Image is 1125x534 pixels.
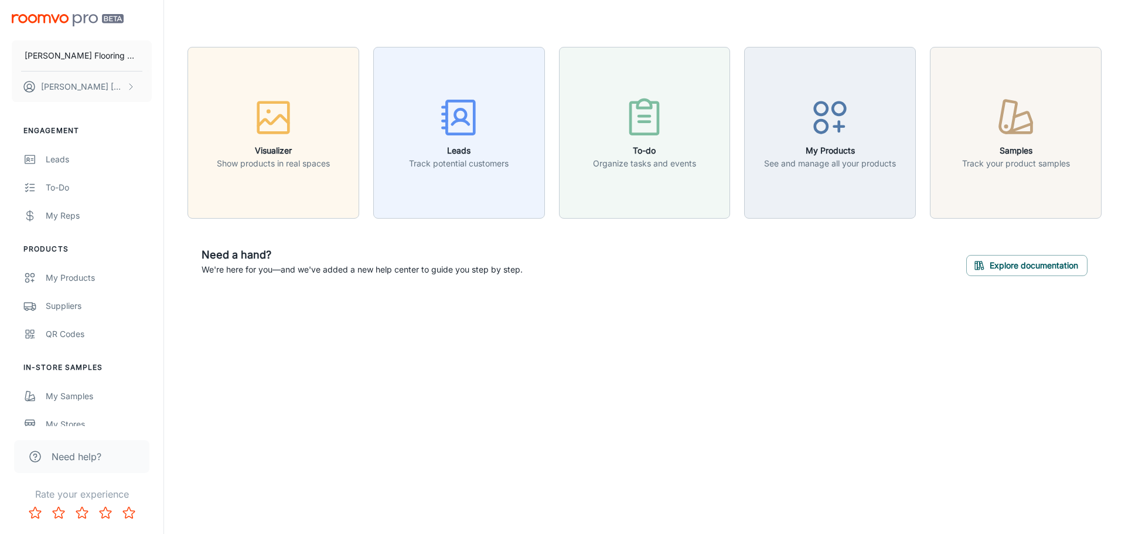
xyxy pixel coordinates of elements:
p: We're here for you—and we've added a new help center to guide you step by step. [202,263,523,276]
p: [PERSON_NAME] [PERSON_NAME] [41,80,124,93]
a: SamplesTrack your product samples [930,126,1102,138]
button: My ProductsSee and manage all your products [744,47,916,219]
p: Track your product samples [962,157,1070,170]
div: QR Codes [46,328,152,341]
a: Explore documentation [966,259,1087,270]
h6: My Products [764,144,896,157]
button: To-doOrganize tasks and events [559,47,731,219]
p: [PERSON_NAME] Flooring Center [25,49,139,62]
div: My Products [46,271,152,284]
button: Explore documentation [966,255,1087,276]
button: LeadsTrack potential customers [373,47,545,219]
p: Track potential customers [409,157,509,170]
h6: Visualizer [217,144,330,157]
div: My Reps [46,209,152,222]
div: Leads [46,153,152,166]
img: Roomvo PRO Beta [12,14,124,26]
div: To-do [46,181,152,194]
h6: To-do [593,144,696,157]
p: See and manage all your products [764,157,896,170]
a: To-doOrganize tasks and events [559,126,731,138]
h6: Leads [409,144,509,157]
button: VisualizerShow products in real spaces [187,47,359,219]
p: Organize tasks and events [593,157,696,170]
a: My ProductsSee and manage all your products [744,126,916,138]
a: LeadsTrack potential customers [373,126,545,138]
button: SamplesTrack your product samples [930,47,1102,219]
button: [PERSON_NAME] Flooring Center [12,40,152,71]
p: Show products in real spaces [217,157,330,170]
button: [PERSON_NAME] [PERSON_NAME] [12,72,152,102]
h6: Need a hand? [202,247,523,263]
h6: Samples [962,144,1070,157]
div: Suppliers [46,300,152,312]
